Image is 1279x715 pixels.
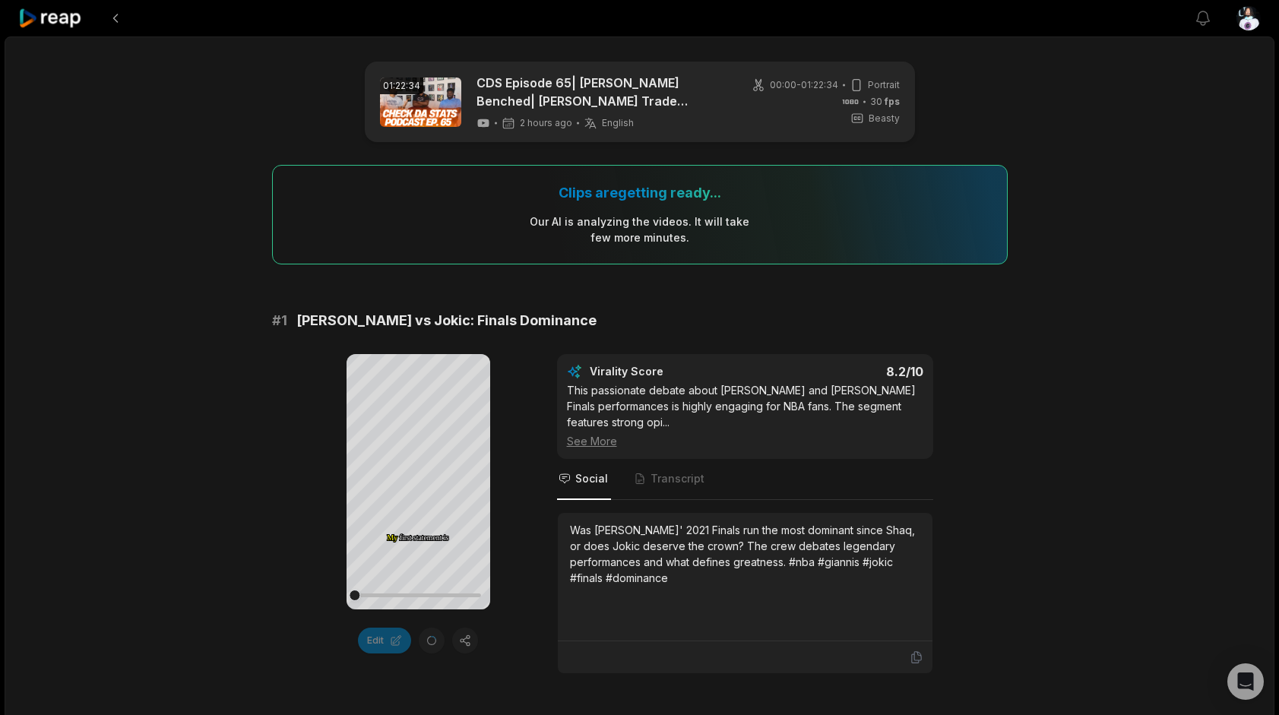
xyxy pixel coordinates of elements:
[296,310,597,331] span: [PERSON_NAME] vs Jokic: Finals Dominance
[760,364,923,379] div: 8.2 /10
[567,433,923,449] div: See More
[770,78,838,92] span: 00:00 - 01:22:34
[272,310,287,331] span: # 1
[476,74,733,110] a: CDS Episode 65| [PERSON_NAME] Benched| [PERSON_NAME] Trade Destinations| NFL Over/Under
[567,382,923,449] div: This passionate debate about [PERSON_NAME] and [PERSON_NAME] Finals performances is highly engagi...
[885,96,900,107] span: fps
[590,364,753,379] div: Virality Score
[869,112,900,125] span: Beasty
[557,459,933,500] nav: Tabs
[358,628,411,653] button: Edit
[559,184,721,201] div: Clips are getting ready...
[529,214,750,245] div: Our AI is analyzing the video s . It will take few more minutes.
[651,471,704,486] span: Transcript
[575,471,608,486] span: Social
[520,117,572,129] span: 2 hours ago
[570,522,920,586] div: Was [PERSON_NAME]' 2021 Finals run the most dominant since Shaq, or does Jokic deserve the crown?...
[602,117,634,129] span: English
[1227,663,1264,700] div: Open Intercom Messenger
[870,95,900,109] span: 30
[868,78,900,92] span: Portrait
